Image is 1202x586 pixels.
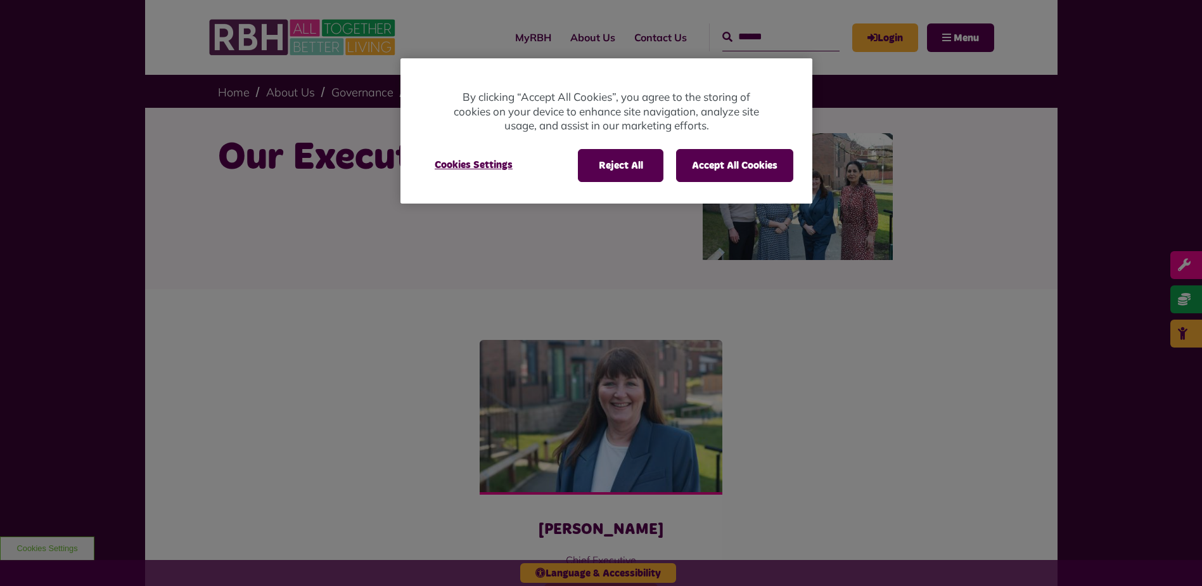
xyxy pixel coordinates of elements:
div: Cookie banner [400,58,812,204]
button: Cookies Settings [419,149,528,181]
button: Accept All Cookies [676,149,793,182]
div: Privacy [400,58,812,204]
p: By clicking “Accept All Cookies”, you agree to the storing of cookies on your device to enhance s... [451,90,762,133]
button: Reject All [578,149,663,182]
